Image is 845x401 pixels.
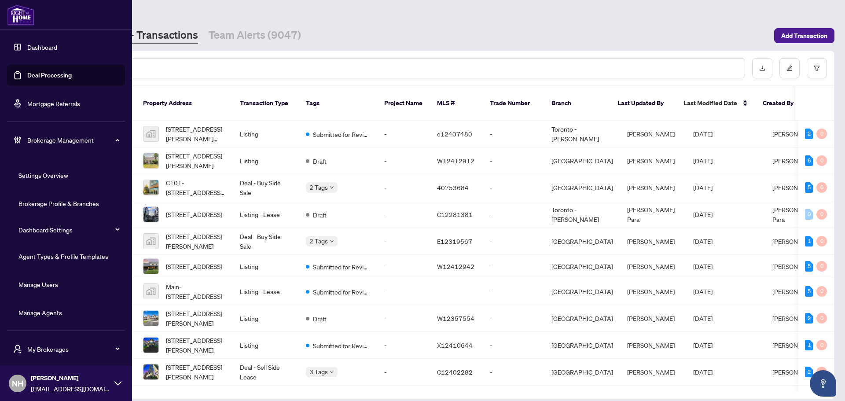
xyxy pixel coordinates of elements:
[143,234,158,249] img: thumbnail-img
[544,278,620,305] td: [GEOGRAPHIC_DATA]
[620,228,686,255] td: [PERSON_NAME]
[816,367,827,377] div: 0
[437,368,473,376] span: C12402282
[816,340,827,350] div: 0
[166,124,226,143] span: [STREET_ADDRESS][PERSON_NAME][PERSON_NAME]
[377,359,430,386] td: -
[143,153,158,168] img: thumbnail-img
[309,367,328,377] span: 3 Tags
[779,58,800,78] button: edit
[136,86,233,121] th: Property Address
[544,201,620,228] td: Toronto - [PERSON_NAME]
[483,278,544,305] td: -
[805,367,813,377] div: 2
[233,86,299,121] th: Transaction Type
[676,86,756,121] th: Last Modified Date
[620,174,686,201] td: [PERSON_NAME]
[483,147,544,174] td: -
[166,178,226,197] span: C101-[STREET_ADDRESS][PERSON_NAME][PERSON_NAME]
[814,65,820,71] span: filter
[693,237,713,245] span: [DATE]
[166,261,222,271] span: [STREET_ADDRESS]
[544,121,620,147] td: Toronto - [PERSON_NAME]
[18,252,108,260] a: Agent Types & Profile Templates
[544,147,620,174] td: [GEOGRAPHIC_DATA]
[166,282,226,301] span: Main-[STREET_ADDRESS]
[309,182,328,192] span: 2 Tags
[805,182,813,193] div: 5
[377,121,430,147] td: -
[774,28,834,43] button: Add Transaction
[620,255,686,278] td: [PERSON_NAME]
[772,341,820,349] span: [PERSON_NAME]
[166,309,226,328] span: [STREET_ADDRESS][PERSON_NAME]
[7,4,34,26] img: logo
[683,98,737,108] span: Last Modified Date
[544,174,620,201] td: [GEOGRAPHIC_DATA]
[483,359,544,386] td: -
[772,184,820,191] span: [PERSON_NAME]
[759,65,765,71] span: download
[143,180,158,195] img: thumbnail-img
[233,305,299,332] td: Listing
[18,226,73,234] a: Dashboard Settings
[18,309,62,316] a: Manage Agents
[330,239,334,243] span: down
[437,210,473,218] span: C12281381
[483,255,544,278] td: -
[377,147,430,174] td: -
[693,157,713,165] span: [DATE]
[18,199,99,207] a: Brokerage Profile & Branches
[772,206,820,223] span: [PERSON_NAME] Para
[437,237,472,245] span: E12319567
[805,261,813,272] div: 5
[807,58,827,78] button: filter
[620,201,686,228] td: [PERSON_NAME] Para
[143,364,158,379] img: thumbnail-img
[27,344,119,354] span: My Brokerages
[377,332,430,359] td: -
[31,373,110,383] span: [PERSON_NAME]
[693,314,713,322] span: [DATE]
[166,335,226,355] span: [STREET_ADDRESS][PERSON_NAME]
[772,237,820,245] span: [PERSON_NAME]
[437,130,472,138] span: e12407480
[377,174,430,201] td: -
[18,171,68,179] a: Settings Overview
[620,359,686,386] td: [PERSON_NAME]
[143,311,158,326] img: thumbnail-img
[209,28,301,44] a: Team Alerts (9047)
[805,236,813,246] div: 1
[143,207,158,222] img: thumbnail-img
[483,305,544,332] td: -
[437,341,473,349] span: X12410644
[233,201,299,228] td: Listing - Lease
[752,58,772,78] button: download
[756,86,808,121] th: Created By
[805,313,813,324] div: 2
[313,156,327,166] span: Draft
[693,130,713,138] span: [DATE]
[483,228,544,255] td: -
[27,43,57,51] a: Dashboard
[437,157,474,165] span: W12412912
[610,86,676,121] th: Last Updated By
[816,313,827,324] div: 0
[805,155,813,166] div: 6
[166,362,226,382] span: [STREET_ADDRESS][PERSON_NAME]
[544,228,620,255] td: [GEOGRAPHIC_DATA]
[483,86,544,121] th: Trade Number
[772,287,820,295] span: [PERSON_NAME]
[143,259,158,274] img: thumbnail-img
[233,174,299,201] td: Deal - Buy Side Sale
[620,278,686,305] td: [PERSON_NAME]
[437,262,474,270] span: W12412942
[772,368,820,376] span: [PERSON_NAME]
[544,359,620,386] td: [GEOGRAPHIC_DATA]
[772,314,820,322] span: [PERSON_NAME]
[483,121,544,147] td: -
[330,185,334,190] span: down
[693,262,713,270] span: [DATE]
[166,232,226,251] span: [STREET_ADDRESS][PERSON_NAME]
[27,135,119,145] span: Brokerage Management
